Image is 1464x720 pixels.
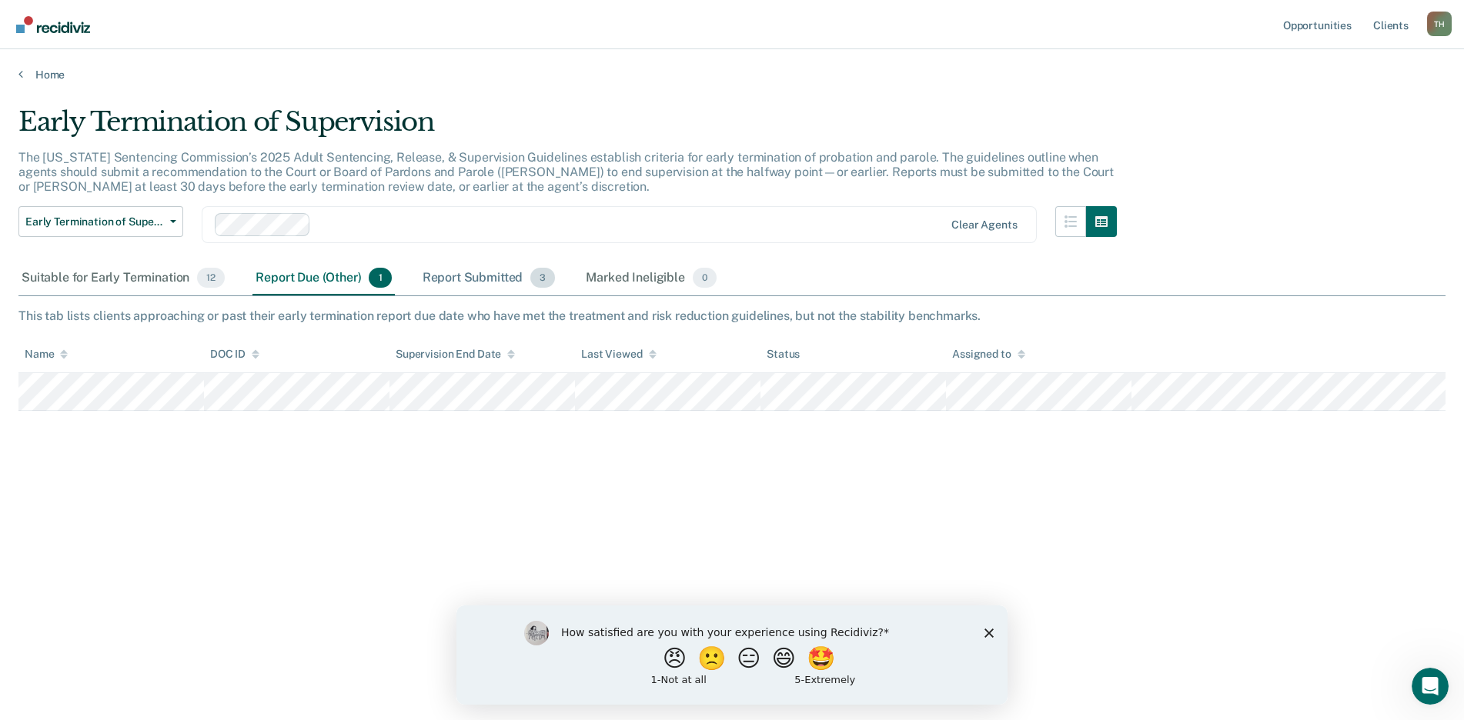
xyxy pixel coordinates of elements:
[1427,12,1452,36] button: Profile dropdown button
[419,262,559,295] div: Report Submitted3
[369,268,391,288] span: 1
[1427,12,1452,36] div: T H
[951,218,1017,232] div: Clear agents
[456,605,1008,705] iframe: Survey by Kim from Recidiviz
[210,348,259,361] div: DOC ID
[1412,668,1449,705] iframe: Intercom live chat
[530,268,555,288] span: 3
[18,106,1117,150] div: Early Termination of Supervision
[18,262,228,295] div: Suitable for Early Termination12
[767,348,800,361] div: Status
[25,348,68,361] div: Name
[25,215,164,228] span: Early Termination of Supervision
[581,348,656,361] div: Last Viewed
[583,262,720,295] div: Marked Ineligible0
[18,68,1446,82] a: Home
[197,268,225,288] span: 12
[396,348,515,361] div: Supervision End Date
[18,150,1114,194] p: The [US_STATE] Sentencing Commission’s 2025 Adult Sentencing, Release, & Supervision Guidelines e...
[18,206,183,237] button: Early Termination of Supervision
[16,16,90,33] img: Recidiviz
[252,262,394,295] div: Report Due (Other)1
[18,308,1446,323] div: This tab lists clients approaching or past their early termination report due date who have met t...
[693,268,717,288] span: 0
[952,348,1024,361] div: Assigned to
